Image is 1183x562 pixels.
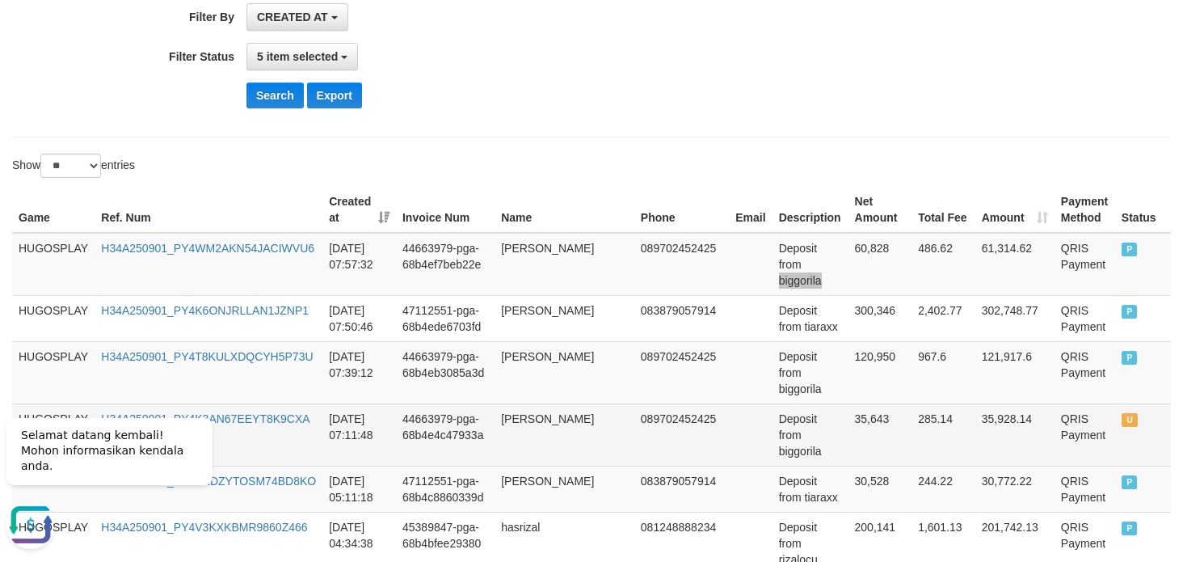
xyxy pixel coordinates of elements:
span: CREATED AT [257,11,328,23]
th: Total Fee [911,187,975,233]
td: [DATE] 07:57:32 [322,233,396,296]
td: 47112551-pga-68b4ede6703fd [396,295,495,341]
td: HUGOSPLAY [12,341,95,404]
td: [PERSON_NAME] [495,233,634,296]
td: Deposit from biggorila [773,341,848,404]
td: HUGOSPLAY [12,295,95,341]
td: 30,772.22 [975,466,1055,512]
a: H34A250901_PY4WM2AKN54JACIWVU6 [101,242,314,255]
span: UNPAID [1122,413,1138,427]
td: 60,828 [848,233,912,296]
td: [DATE] 05:11:18 [322,466,396,512]
th: Ref. Num [95,187,322,233]
button: Export [307,82,362,108]
th: Amount: activate to sort column ascending [975,187,1055,233]
td: 35,928.14 [975,404,1055,466]
span: PAID [1122,243,1138,256]
td: 44663979-pga-68b4eb3085a3d [396,341,495,404]
td: HUGOSPLAY [12,233,95,296]
td: 285.14 [911,404,975,466]
td: 967.6 [911,341,975,404]
button: CREATED AT [246,3,348,31]
th: Game [12,187,95,233]
td: 300,346 [848,295,912,341]
span: PAID [1122,475,1138,489]
td: [DATE] 07:11:48 [322,404,396,466]
td: QRIS Payment [1055,466,1115,512]
td: 35,643 [848,404,912,466]
th: Payment Method [1055,187,1115,233]
td: 30,528 [848,466,912,512]
label: Show entries [12,154,135,178]
td: Deposit from tiaraxx [773,466,848,512]
a: H34A250901_PY4K3AN67EEYT8K9CXA [101,412,309,425]
td: [PERSON_NAME] [495,466,634,512]
td: 486.62 [911,233,975,296]
td: QRIS Payment [1055,295,1115,341]
td: [PERSON_NAME] [495,404,634,466]
th: Email [729,187,772,233]
th: Net Amount [848,187,912,233]
td: 121,917.6 [975,341,1055,404]
td: Deposit from biggorila [773,233,848,296]
td: 120,950 [848,341,912,404]
td: 61,314.62 [975,233,1055,296]
button: Open LiveChat chat widget [6,97,55,146]
span: PAID [1122,305,1138,319]
td: [PERSON_NAME] [495,295,634,341]
a: H34A250901_PY4V3KXKBMR9860Z466 [101,521,307,534]
a: H34A250901_PY4K6ONJRLLAN1JZNP1 [101,304,309,317]
th: Status [1115,187,1171,233]
button: Search [246,82,304,108]
th: Description [773,187,848,233]
span: 5 item selected [257,50,338,63]
td: 089702452425 [634,404,729,466]
td: 083879057914 [634,466,729,512]
select: Showentries [40,154,101,178]
td: 47112551-pga-68b4c8860339d [396,466,495,512]
td: [PERSON_NAME] [495,341,634,404]
td: 089702452425 [634,233,729,296]
span: Selamat datang kembali! Mohon informasikan kendala anda. [21,25,183,69]
td: Deposit from tiaraxx [773,295,848,341]
td: [DATE] 07:50:46 [322,295,396,341]
span: PAID [1122,522,1138,535]
th: Created at: activate to sort column ascending [322,187,396,233]
th: Invoice Num [396,187,495,233]
td: Deposit from biggorila [773,404,848,466]
th: Name [495,187,634,233]
td: 089702452425 [634,341,729,404]
td: 083879057914 [634,295,729,341]
td: 244.22 [911,466,975,512]
td: [DATE] 07:39:12 [322,341,396,404]
td: QRIS Payment [1055,341,1115,404]
td: 302,748.77 [975,295,1055,341]
th: Phone [634,187,729,233]
td: 2,402.77 [911,295,975,341]
a: H34A250901_PY4T8KULXDQCYH5P73U [101,350,313,363]
span: PAID [1122,351,1138,365]
td: 44663979-pga-68b4e4c47933a [396,404,495,466]
td: QRIS Payment [1055,404,1115,466]
td: QRIS Payment [1055,233,1115,296]
td: 44663979-pga-68b4ef7beb22e [396,233,495,296]
button: 5 item selected [246,43,358,70]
